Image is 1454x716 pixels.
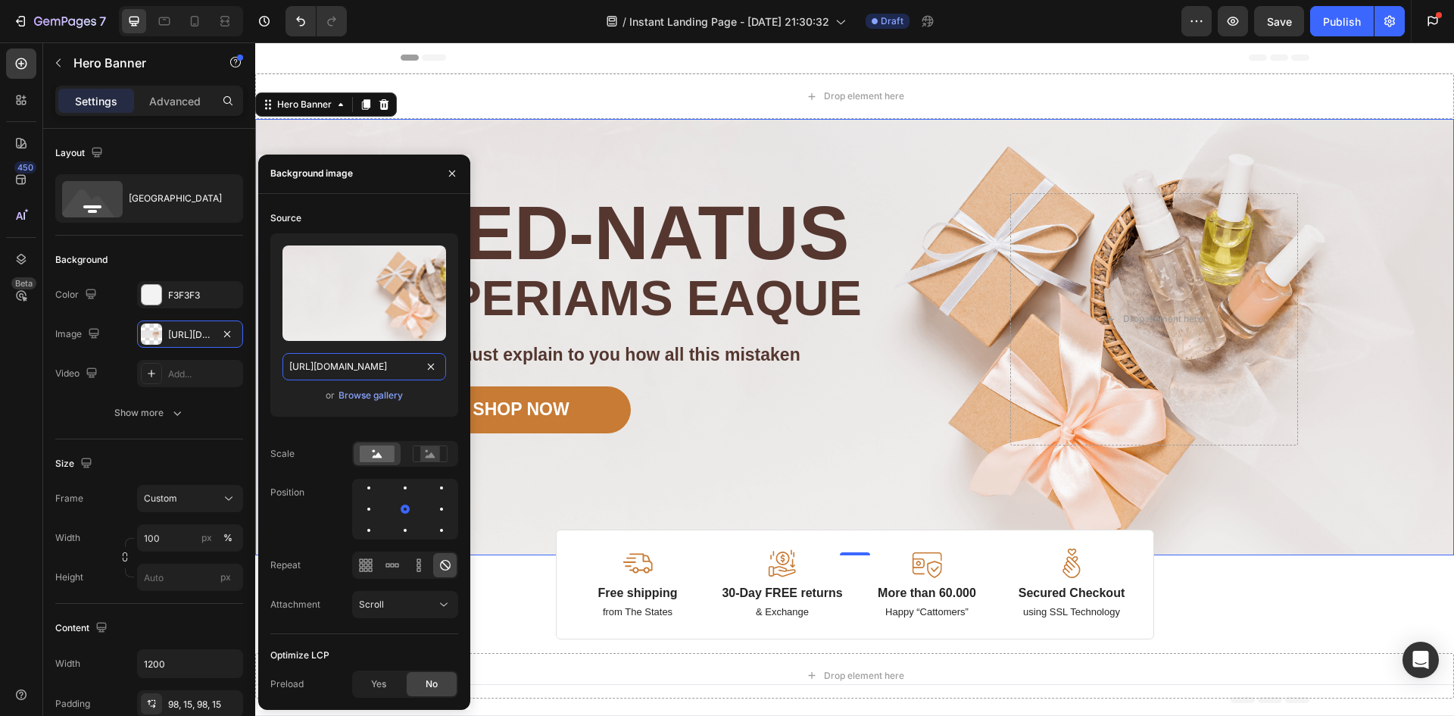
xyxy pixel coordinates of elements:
[129,181,221,216] div: [GEOGRAPHIC_DATA]
[755,564,878,577] p: using SSL Technology
[466,543,589,559] p: 30-Day FREE returns
[75,93,117,109] p: Settings
[270,558,301,572] div: Repeat
[622,14,626,30] span: /
[55,571,83,584] label: Height
[610,564,734,577] p: Happy “Cattomers”
[138,650,242,677] input: Auto
[55,618,111,639] div: Content
[367,506,398,536] img: gempages_432750572815254551-e253bff3-1ac6-4343-9e72-f8b2ddcd8624.svg
[282,353,446,380] input: https://example.com/image.jpg
[270,677,304,691] div: Preload
[569,627,649,639] div: Drop element here
[1310,6,1374,36] button: Publish
[326,386,335,405] span: or
[352,591,458,618] button: Scroll
[168,698,239,711] div: 98, 15, 98, 15
[466,564,589,577] p: & Exchange
[19,55,80,69] div: Hero Banner
[270,211,301,225] div: Source
[14,161,36,174] div: 450
[755,543,878,559] p: Secured Checkout
[6,6,113,36] button: 7
[198,529,216,547] button: %
[282,245,446,341] img: preview-image
[426,677,438,691] span: No
[270,447,295,461] div: Scale
[55,657,80,671] div: Width
[321,564,445,577] p: from The States
[610,543,734,559] p: More than 60.000
[55,253,108,267] div: Background
[1267,15,1292,28] span: Save
[168,367,239,381] div: Add...
[158,231,731,280] p: aperiams eaque
[149,93,201,109] p: Advanced
[359,599,384,610] span: Scroll
[55,399,243,427] button: Show more
[158,302,731,324] p: But I must explain to you how all this mistaken
[55,492,83,505] label: Frame
[339,389,403,402] div: Browse gallery
[137,524,243,552] input: px%
[881,14,903,28] span: Draft
[157,151,732,230] h2: Sed-natus
[168,289,239,302] div: F3F3F3
[1254,6,1304,36] button: Save
[338,388,404,403] button: Browse gallery
[55,143,106,164] div: Layout
[201,531,212,545] div: px
[868,270,948,283] div: Drop element here
[657,506,687,536] img: gempages_432750572815254551-8cb356b9-ba6f-457b-bd82-2877eb6bbce5.svg
[11,277,36,289] div: Beta
[55,454,95,474] div: Size
[223,531,232,545] div: %
[219,529,237,547] button: px
[285,6,347,36] div: Undo/Redo
[629,14,829,30] span: Instant Landing Page - [DATE] 21:30:32
[73,54,202,72] p: Hero Banner
[255,42,1454,716] iframe: Design area
[157,344,376,391] button: SHOP NOW
[55,324,103,345] div: Image
[270,486,304,499] div: Position
[144,492,177,505] span: Custom
[55,531,80,545] label: Width
[270,598,320,611] div: Attachment
[371,677,386,691] span: Yes
[321,543,445,559] p: Free shipping
[114,405,185,421] div: Show more
[137,564,243,591] input: px
[55,697,90,711] div: Padding
[55,364,101,384] div: Video
[512,506,542,536] img: gempages_432750572815254551-d30a25e6-d9a7-4986-a304-27d42eb65d87.svg
[137,485,243,512] button: Custom
[99,12,106,30] p: 7
[55,285,100,305] div: Color
[168,328,212,342] div: [URL][DOMAIN_NAME]
[220,571,231,583] span: px
[801,506,832,536] img: gempages_432750572815254551-8f7ab109-2638-4fc9-a225-0cc966525366.svg
[270,167,353,180] div: Background image
[270,649,329,662] div: Optimize LCP
[569,48,649,60] div: Drop element here
[217,356,314,379] div: SHOP NOW
[1403,642,1439,678] div: Open Intercom Messenger
[1323,14,1361,30] div: Publish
